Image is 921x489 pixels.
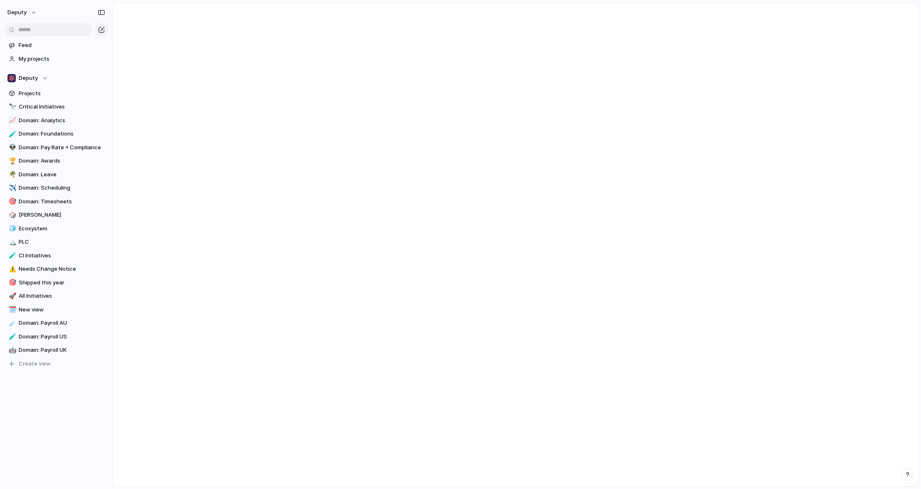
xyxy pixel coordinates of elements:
[19,198,105,206] span: Domain: Timesheets
[4,209,108,221] a: 🎲[PERSON_NAME]
[4,72,108,84] button: Deputy
[19,265,105,273] span: Needs Change Notice
[7,346,16,354] button: 🤖
[4,236,108,248] a: 🏔️PLC
[9,170,15,179] div: 🌴
[7,8,27,17] span: deputy
[7,130,16,138] button: 🧪
[9,305,15,314] div: 🗓️
[19,306,105,314] span: New view
[7,184,16,192] button: ✈️
[7,211,16,219] button: 🎲
[7,143,16,152] button: 👽
[4,182,108,194] a: ✈️Domain: Scheduling
[7,116,16,125] button: 📈
[7,198,16,206] button: 🎯
[9,291,15,301] div: 🚀
[4,222,108,235] a: 🧊Ecosystem
[4,277,108,289] a: 🎯Shipped this year
[7,265,16,273] button: ⚠️
[7,157,16,165] button: 🏆
[19,252,105,260] span: CI Initiatives
[19,170,105,179] span: Domain: Leave
[7,333,16,341] button: 🧪
[4,263,108,275] a: ⚠️Needs Change Notice
[7,306,16,314] button: 🗓️
[7,292,16,300] button: 🚀
[4,155,108,167] a: 🏆Domain: Awards
[7,279,16,287] button: 🎯
[4,195,108,208] a: 🎯Domain: Timesheets
[19,279,105,287] span: Shipped this year
[9,143,15,152] div: 👽
[4,87,108,100] a: Projects
[19,319,105,327] span: Domain: Payroll AU
[9,264,15,274] div: ⚠️
[4,249,108,262] a: 🧪CI Initiatives
[19,143,105,152] span: Domain: Pay Rate + Compliance
[9,251,15,260] div: 🧪
[4,141,108,154] a: 👽Domain: Pay Rate + Compliance
[9,237,15,247] div: 🏔️
[19,130,105,138] span: Domain: Foundations
[7,103,16,111] button: 🔭
[19,55,105,63] span: My projects
[19,238,105,246] span: PLC
[9,102,15,112] div: 🔭
[9,183,15,193] div: ✈️
[4,39,108,52] a: Feed
[9,156,15,166] div: 🏆
[4,344,108,356] a: 🤖Domain: Payroll UK
[9,116,15,125] div: 📈
[4,317,108,329] a: ☄️Domain: Payroll AU
[7,319,16,327] button: ☄️
[19,184,105,192] span: Domain: Scheduling
[4,304,108,316] a: 🗓️New view
[9,278,15,287] div: 🎯
[7,252,16,260] button: 🧪
[4,290,108,302] a: 🚀All Initiatives
[9,319,15,328] div: ☄️
[9,224,15,233] div: 🧊
[4,114,108,127] a: 📈Domain: Analytics
[7,170,16,179] button: 🌴
[9,346,15,355] div: 🤖
[19,157,105,165] span: Domain: Awards
[4,101,108,113] a: 🔭Critical Initiatives
[19,116,105,125] span: Domain: Analytics
[9,197,15,206] div: 🎯
[19,333,105,341] span: Domain: Payroll US
[19,211,105,219] span: [PERSON_NAME]
[7,225,16,233] button: 🧊
[4,331,108,343] a: 🧪Domain: Payroll US
[9,332,15,341] div: 🧪
[19,360,51,368] span: Create view
[4,6,41,19] button: deputy
[19,346,105,354] span: Domain: Payroll UK
[4,128,108,140] div: 🧪Domain: Foundations
[9,129,15,139] div: 🧪
[19,225,105,233] span: Ecosystem
[19,89,105,98] span: Projects
[19,103,105,111] span: Critical Initiatives
[4,168,108,181] a: 🌴Domain: Leave
[4,358,108,370] button: Create view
